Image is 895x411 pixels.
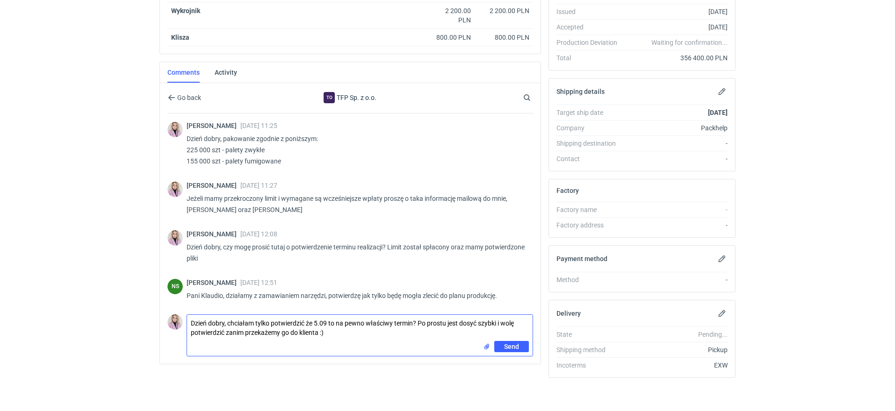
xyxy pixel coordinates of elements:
[167,182,183,197] img: Klaudia Wiśniewska
[171,34,189,41] strong: Klisza
[215,62,237,83] a: Activity
[556,345,625,354] div: Shipping method
[556,38,625,47] div: Production Deviation
[625,53,728,63] div: 356 400.00 PLN
[625,123,728,133] div: Packhelp
[625,275,728,284] div: -
[167,230,183,246] img: Klaudia Wiśniewska
[167,92,202,103] button: Go back
[478,33,529,42] div: 800.00 PLN
[432,6,471,25] div: 2 200.00 PLN
[240,182,277,189] span: [DATE] 11:27
[556,139,625,148] div: Shipping destination
[556,53,625,63] div: Total
[167,122,183,137] img: Klaudia Wiśniewska
[716,253,728,264] button: Edit payment method
[716,308,728,319] button: Edit delivery details
[556,220,625,230] div: Factory address
[625,22,728,32] div: [DATE]
[167,62,200,83] a: Comments
[556,255,607,262] h2: Payment method
[187,290,526,301] p: Pani Klaudio, działamy z zamawianiem narzędzi, potwierdzę jak tylko będę mogła zlecić do planu pr...
[175,94,201,101] span: Go back
[167,279,183,294] figcaption: NS
[556,154,625,163] div: Contact
[716,86,728,97] button: Edit shipping details
[240,122,277,129] span: [DATE] 11:25
[625,154,728,163] div: -
[432,33,471,42] div: 800.00 PLN
[504,343,519,350] span: Send
[167,279,183,294] div: Natalia Stępak
[187,182,240,189] span: [PERSON_NAME]
[187,193,526,215] p: Jeżeli mamy przekroczony limit i wymagane są wcześniejsze wpłaty proszę o taka informację mailową...
[556,7,625,16] div: Issued
[625,345,728,354] div: Pickup
[187,133,526,167] p: Dzień dobry, pakowanie zgodnie z poniższym: 225 000 szt - palety zwykłe 155 000 szt - palety fumi...
[274,92,427,103] div: TFP Sp. z o.o.
[240,230,277,238] span: [DATE] 12:08
[324,92,335,103] figcaption: To
[494,341,529,352] button: Send
[556,123,625,133] div: Company
[187,241,526,264] p: Dzień dobry, czy mogę prosić tutaj o potwierdzenie terminu realizacji? Limit został spłacony oraz...
[625,205,728,214] div: -
[240,279,277,286] span: [DATE] 12:51
[478,6,529,15] div: 2 200.00 PLN
[187,122,240,129] span: [PERSON_NAME]
[556,205,625,214] div: Factory name
[187,230,240,238] span: [PERSON_NAME]
[556,310,581,317] h2: Delivery
[171,7,200,14] strong: Wykrojnik
[324,92,335,103] div: TFP Sp. z o.o.
[187,279,240,286] span: [PERSON_NAME]
[556,88,605,95] h2: Shipping details
[187,315,533,341] textarea: Dzień dobry, chciałam tylko potwierdzić że 5.09 to na pewno właściwy termin? Po prostu jest dosyć...
[556,330,625,339] div: State
[556,361,625,370] div: Incoterms
[651,38,728,47] em: Waiting for confirmation...
[556,22,625,32] div: Accepted
[167,314,183,330] img: Klaudia Wiśniewska
[698,331,728,338] em: Pending...
[625,361,728,370] div: EXW
[625,139,728,148] div: -
[708,109,728,116] strong: [DATE]
[556,275,625,284] div: Method
[625,7,728,16] div: [DATE]
[556,108,625,117] div: Target ship date
[625,220,728,230] div: -
[521,92,551,103] input: Search
[556,187,579,194] h2: Factory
